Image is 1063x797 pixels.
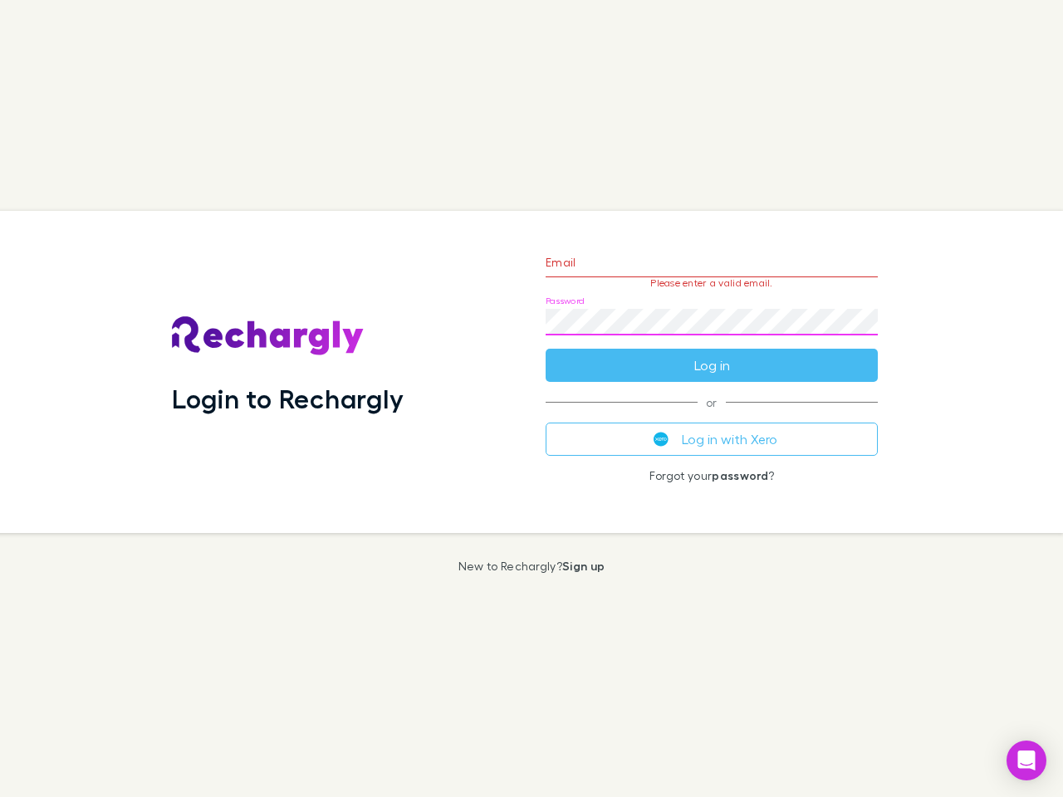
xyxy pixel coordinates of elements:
[712,468,768,482] a: password
[546,423,878,456] button: Log in with Xero
[546,469,878,482] p: Forgot your ?
[172,383,404,414] h1: Login to Rechargly
[546,402,878,403] span: or
[172,316,365,356] img: Rechargly's Logo
[562,559,605,573] a: Sign up
[654,432,669,447] img: Xero's logo
[1007,741,1046,780] div: Open Intercom Messenger
[458,560,605,573] p: New to Rechargly?
[546,277,878,289] p: Please enter a valid email.
[546,349,878,382] button: Log in
[546,295,585,307] label: Password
